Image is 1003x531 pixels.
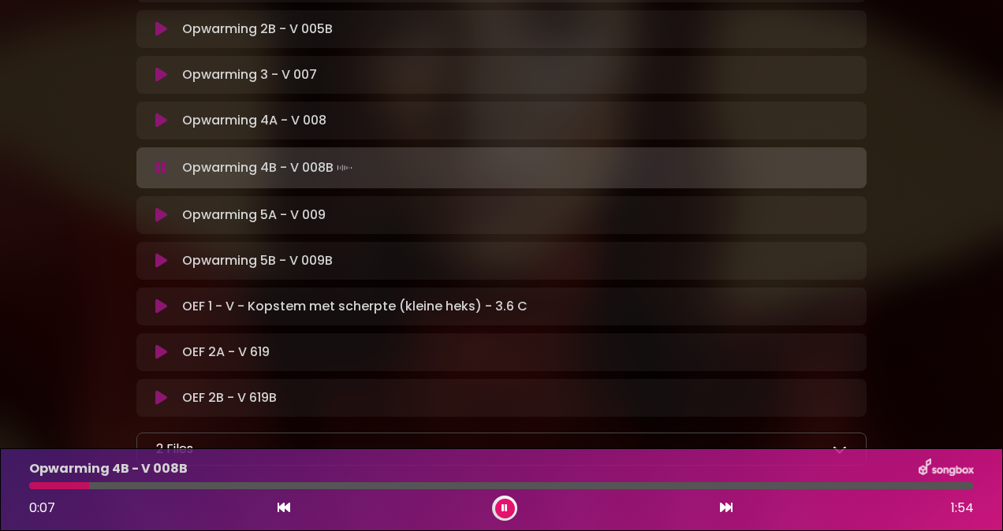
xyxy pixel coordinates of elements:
[334,157,356,179] img: waveform4.gif
[919,459,974,479] img: songbox-logo-white.png
[182,297,528,316] p: OEF 1 - V - Kopstem met scherpte (kleine heks) - 3.6 C
[182,65,317,84] p: Opwarming 3 - V 007
[182,388,277,407] p: OEF 2B - V 619B
[951,499,974,518] span: 1:54
[29,459,188,478] p: Opwarming 4B - V 008B
[182,20,333,39] p: Opwarming 2B - V 005B
[182,206,326,225] p: Opwarming 5A - V 009
[182,157,356,179] p: Opwarming 4B - V 008B
[182,343,270,362] p: OEF 2A - V 619
[182,111,326,130] p: Opwarming 4A - V 008
[29,499,55,517] span: 0:07
[182,251,333,270] p: Opwarming 5B - V 009B
[156,440,193,459] p: 2 Files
